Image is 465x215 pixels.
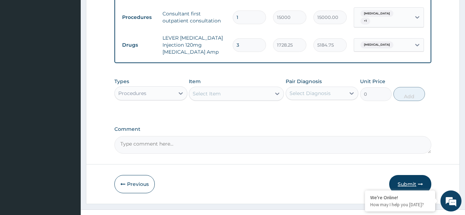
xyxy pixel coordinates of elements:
[118,90,146,97] div: Procedures
[360,78,385,85] label: Unit Price
[360,41,393,48] span: [MEDICAL_DATA]
[360,10,393,17] span: [MEDICAL_DATA]
[4,142,134,166] textarea: Type your message and hit 'Enter'
[286,78,322,85] label: Pair Diagnosis
[370,194,430,201] div: We're Online!
[189,78,201,85] label: Item
[193,90,221,97] div: Select Item
[159,31,229,59] td: LEVER [MEDICAL_DATA] Injection 120mg [MEDICAL_DATA] Amp
[159,7,229,28] td: Consultant first outpatient consultation
[389,175,431,193] button: Submit
[393,87,425,101] button: Add
[13,35,28,53] img: d_794563401_company_1708531726252_794563401
[360,18,370,25] span: + 1
[36,39,118,48] div: Chat with us now
[114,126,432,132] label: Comment
[114,175,155,193] button: Previous
[370,202,430,208] p: How may I help you today?
[290,90,331,97] div: Select Diagnosis
[115,4,132,20] div: Minimize live chat window
[41,63,97,134] span: We're online!
[119,11,159,24] td: Procedures
[119,39,159,52] td: Drugs
[114,79,129,85] label: Types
